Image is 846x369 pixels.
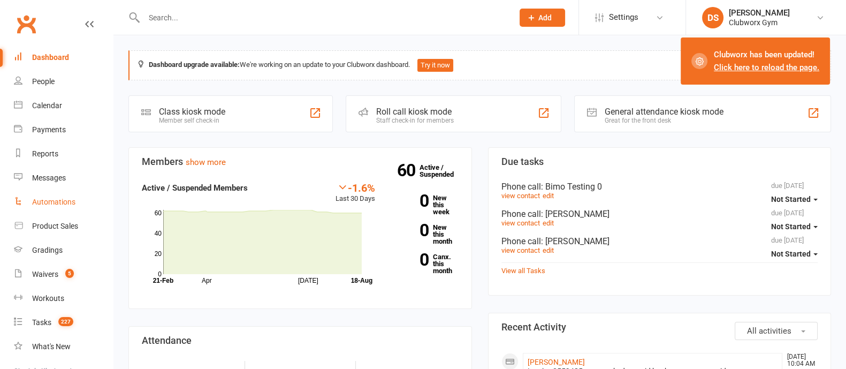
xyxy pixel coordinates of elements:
[501,192,540,200] a: view contact
[32,125,66,134] div: Payments
[543,246,554,254] a: edit
[501,156,818,167] h3: Due tasks
[541,182,602,192] span: : Bimo Testing 0
[141,10,506,25] input: Search...
[14,70,113,94] a: People
[391,222,429,238] strong: 0
[32,149,58,158] div: Reports
[14,94,113,118] a: Calendar
[771,217,818,236] button: Not Started
[501,246,540,254] a: view contact
[420,156,467,186] a: 60Active / Suspended
[391,193,429,209] strong: 0
[376,117,454,124] div: Staff check-in for members
[771,195,811,204] span: Not Started
[142,335,459,346] h3: Attendance
[391,224,458,245] a: 0New this month
[541,209,609,219] span: : [PERSON_NAME]
[528,358,585,366] a: [PERSON_NAME]
[13,11,40,37] a: Clubworx
[771,244,818,263] button: Not Started
[14,311,113,335] a: Tasks 227
[128,50,831,80] div: We're working on an update to your Clubworx dashboard.
[391,252,429,268] strong: 0
[397,162,420,178] strong: 60
[14,238,113,262] a: Gradings
[14,166,113,190] a: Messages
[543,192,554,200] a: edit
[747,326,791,336] span: All activities
[501,267,545,275] a: View all Tasks
[391,253,458,274] a: 0Canx. this month
[142,183,248,193] strong: Active / Suspended Members
[58,317,73,326] span: 227
[186,157,226,167] a: show more
[32,77,55,86] div: People
[714,48,819,74] div: Clubworx has been updated!
[714,63,819,72] a: Click here to reload the page.
[782,353,817,367] time: [DATE] 10:04 AM
[32,294,64,303] div: Workouts
[729,18,790,27] div: Clubworx Gym
[65,269,74,278] span: 5
[501,182,818,192] div: Phone call
[417,59,453,72] button: Try it now
[14,118,113,142] a: Payments
[501,322,818,333] h3: Recent Activity
[605,117,723,124] div: Great for the front desk
[605,107,723,117] div: General attendance kiosk mode
[771,250,811,258] span: Not Started
[32,198,75,206] div: Automations
[771,222,811,231] span: Not Started
[14,142,113,166] a: Reports
[32,222,78,230] div: Product Sales
[520,9,565,27] button: Add
[149,61,240,69] strong: Dashboard upgrade available:
[702,7,723,28] div: DS
[538,13,552,22] span: Add
[159,107,225,117] div: Class kiosk mode
[32,174,66,182] div: Messages
[543,219,554,227] a: edit
[376,107,454,117] div: Roll call kiosk mode
[391,194,458,215] a: 0New this week
[14,46,113,70] a: Dashboard
[609,5,638,29] span: Settings
[32,342,71,351] div: What's New
[14,262,113,287] a: Waivers 5
[735,322,818,340] button: All activities
[32,270,58,278] div: Waivers
[336,182,375,193] div: -1.6%
[14,214,113,238] a: Product Sales
[501,219,540,227] a: view contact
[541,236,609,246] span: : [PERSON_NAME]
[501,236,818,246] div: Phone call
[142,156,459,167] h3: Members
[771,190,818,209] button: Not Started
[14,335,113,359] a: What's New
[32,53,69,62] div: Dashboard
[32,101,62,110] div: Calendar
[159,117,225,124] div: Member self check-in
[501,209,818,219] div: Phone call
[32,318,51,327] div: Tasks
[32,246,63,254] div: Gradings
[336,182,375,205] div: Last 30 Days
[14,190,113,214] a: Automations
[729,8,790,18] div: [PERSON_NAME]
[14,287,113,311] a: Workouts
